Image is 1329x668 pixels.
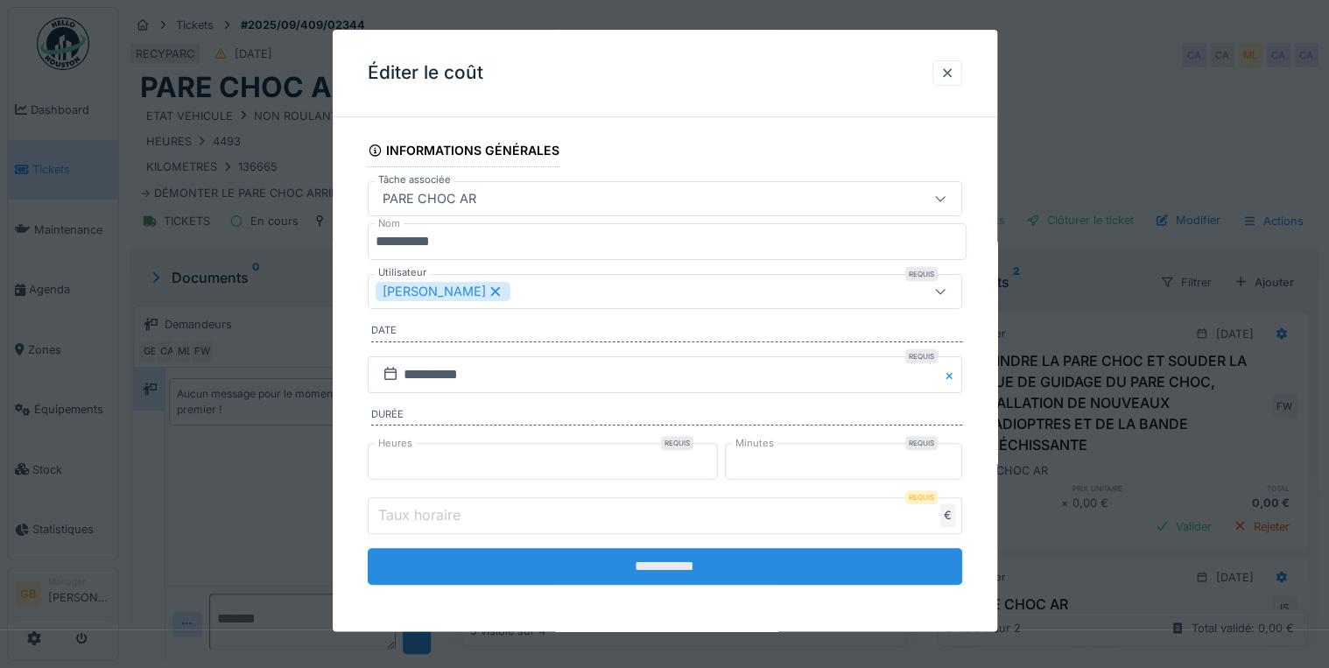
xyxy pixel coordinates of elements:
div: Requis [905,491,938,505]
div: € [940,504,955,528]
div: Requis [905,437,938,451]
div: Requis [905,349,938,363]
label: Tâche associée [375,172,454,187]
div: Requis [905,267,938,281]
label: Minutes [732,437,777,452]
label: Taux horaire [375,505,464,526]
div: Informations générales [368,137,560,167]
label: Nom [375,216,404,231]
div: [PERSON_NAME] [376,282,510,301]
label: Utilisateur [375,265,430,280]
button: Close [943,356,962,393]
div: Requis [661,437,693,451]
label: Date [371,323,962,342]
h3: Éditer le coût [368,62,483,84]
div: PARE CHOC AR [376,189,483,208]
label: Durée [371,407,962,426]
label: Heures [375,437,416,452]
